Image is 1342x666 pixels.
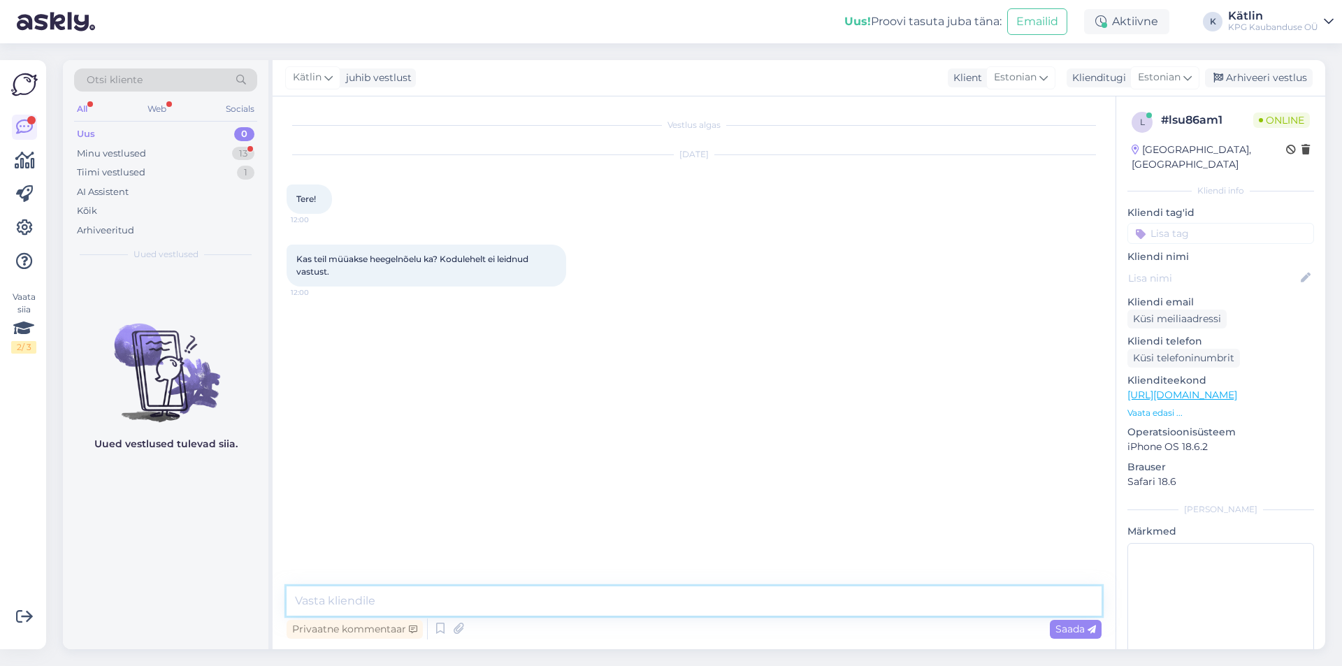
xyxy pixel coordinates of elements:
[74,100,90,118] div: All
[1138,70,1181,85] span: Estonian
[1228,10,1334,33] a: KätlinKPG Kaubanduse OÜ
[291,215,343,225] span: 12:00
[1067,71,1126,85] div: Klienditugi
[77,224,134,238] div: Arhiveeritud
[1127,373,1314,388] p: Klienditeekond
[293,70,322,85] span: Kätlin
[1128,270,1298,286] input: Lisa nimi
[287,148,1102,161] div: [DATE]
[1127,460,1314,475] p: Brauser
[232,147,254,161] div: 13
[1127,524,1314,539] p: Märkmed
[1253,113,1310,128] span: Online
[1055,623,1096,635] span: Saada
[94,437,238,451] p: Uued vestlused tulevad siia.
[77,166,145,180] div: Tiimi vestlused
[296,254,531,277] span: Kas teil müüakse heegelnõelu ka? Kodulehelt ei leidnud vastust.
[1127,407,1314,419] p: Vaata edasi ...
[223,100,257,118] div: Socials
[1127,349,1240,368] div: Küsi telefoninumbrit
[1127,440,1314,454] p: iPhone OS 18.6.2
[1127,475,1314,489] p: Safari 18.6
[63,298,268,424] img: No chats
[340,71,412,85] div: juhib vestlust
[87,73,143,87] span: Otsi kliente
[1228,22,1318,33] div: KPG Kaubanduse OÜ
[844,15,871,28] b: Uus!
[296,194,316,204] span: Tere!
[77,147,146,161] div: Minu vestlused
[287,119,1102,131] div: Vestlus algas
[77,185,129,199] div: AI Assistent
[77,127,95,141] div: Uus
[77,204,97,218] div: Kõik
[287,620,423,639] div: Privaatne kommentaar
[1127,184,1314,197] div: Kliendi info
[234,127,254,141] div: 0
[1205,68,1313,87] div: Arhiveeri vestlus
[134,248,199,261] span: Uued vestlused
[291,287,343,298] span: 12:00
[11,291,36,354] div: Vaata siia
[11,71,38,98] img: Askly Logo
[948,71,982,85] div: Klient
[1127,503,1314,516] div: [PERSON_NAME]
[1203,12,1222,31] div: K
[1127,205,1314,220] p: Kliendi tag'id
[1140,117,1145,127] span: l
[1127,249,1314,264] p: Kliendi nimi
[994,70,1037,85] span: Estonian
[1127,334,1314,349] p: Kliendi telefon
[1127,223,1314,244] input: Lisa tag
[145,100,169,118] div: Web
[11,341,36,354] div: 2 / 3
[1132,143,1286,172] div: [GEOGRAPHIC_DATA], [GEOGRAPHIC_DATA]
[1127,425,1314,440] p: Operatsioonisüsteem
[1228,10,1318,22] div: Kätlin
[844,13,1002,30] div: Proovi tasuta juba täna:
[1127,310,1227,328] div: Küsi meiliaadressi
[1007,8,1067,35] button: Emailid
[1161,112,1253,129] div: # lsu86am1
[237,166,254,180] div: 1
[1127,389,1237,401] a: [URL][DOMAIN_NAME]
[1084,9,1169,34] div: Aktiivne
[1127,295,1314,310] p: Kliendi email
